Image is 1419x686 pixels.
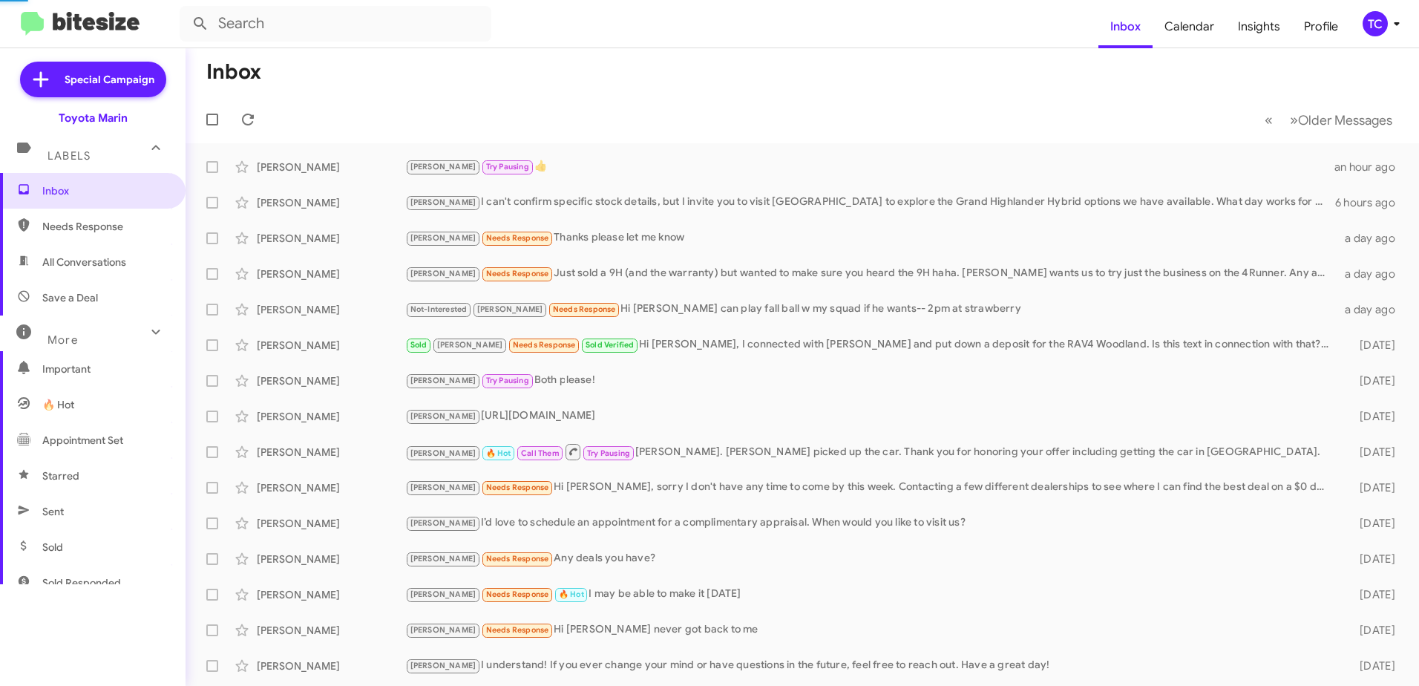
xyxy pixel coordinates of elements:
div: Hi [PERSON_NAME], sorry I don't have any time to come by this week. Contacting a few different de... [405,479,1336,496]
h1: Inbox [206,60,261,84]
span: [PERSON_NAME] [410,376,476,385]
span: [PERSON_NAME] [437,340,503,350]
div: I understand! If you ever change your mind or have questions in the future, feel free to reach ou... [405,657,1336,674]
div: [PERSON_NAME] [257,373,405,388]
div: [URL][DOMAIN_NAME] [405,408,1336,425]
div: I may be able to make it [DATE] [405,586,1336,603]
div: [PERSON_NAME] [257,587,405,602]
div: [DATE] [1336,516,1407,531]
button: Next [1281,105,1401,135]
input: Search [180,6,491,42]
div: Both please! [405,372,1336,389]
span: [PERSON_NAME] [410,625,476,635]
a: Calendar [1153,5,1226,48]
span: Sold Responded [42,575,121,590]
span: « [1265,111,1273,129]
span: 🔥 Hot [559,589,584,599]
span: Needs Response [486,589,549,599]
div: a day ago [1336,231,1407,246]
span: Save a Deal [42,290,98,305]
span: Needs Response [486,554,549,563]
span: [PERSON_NAME] [477,304,543,314]
div: I’d love to schedule an appointment for a complimentary appraisal. When would you like to visit us? [405,514,1336,532]
div: [PERSON_NAME] [257,623,405,638]
a: Inbox [1098,5,1153,48]
span: » [1290,111,1298,129]
span: Needs Response [513,340,576,350]
div: I can't confirm specific stock details, but I invite you to visit [GEOGRAPHIC_DATA] to explore th... [405,194,1335,211]
span: [PERSON_NAME] [410,411,476,421]
div: Hi [PERSON_NAME], I connected with [PERSON_NAME] and put down a deposit for the RAV4 Woodland. Is... [405,336,1336,353]
span: Needs Response [553,304,616,314]
span: Try Pausing [486,376,529,385]
span: [PERSON_NAME] [410,197,476,207]
div: [DATE] [1336,445,1407,460]
span: Try Pausing [486,162,529,171]
div: [DATE] [1336,659,1407,673]
span: Starred [42,468,79,483]
span: 🔥 Hot [486,448,511,458]
span: Sold [410,340,427,350]
span: Needs Response [42,219,168,234]
button: Previous [1256,105,1282,135]
span: Not-Interested [410,304,468,314]
span: Call Them [521,448,560,458]
div: 👍 [405,158,1334,175]
div: [DATE] [1336,409,1407,424]
span: Needs Response [486,269,549,278]
div: [PERSON_NAME] [257,195,405,210]
div: a day ago [1336,302,1407,317]
span: [PERSON_NAME] [410,448,476,458]
span: [PERSON_NAME] [410,589,476,599]
span: 🔥 Hot [42,397,74,412]
span: [PERSON_NAME] [410,233,476,243]
span: Labels [47,149,91,163]
span: Sent [42,504,64,519]
div: [DATE] [1336,552,1407,566]
div: Any deals you have? [405,550,1336,567]
div: Just sold a 9H (and the warranty) but wanted to make sure you heard the 9H haha. [PERSON_NAME] wa... [405,265,1336,282]
span: Important [42,362,168,376]
div: [DATE] [1336,623,1407,638]
div: [PERSON_NAME]. [PERSON_NAME] picked up the car. Thank you for honoring your offer including getti... [405,442,1336,461]
div: 6 hours ago [1335,195,1407,210]
span: More [47,333,78,347]
div: [PERSON_NAME] [257,338,405,353]
div: [PERSON_NAME] [257,160,405,174]
div: [PERSON_NAME] [257,267,405,281]
div: [PERSON_NAME] [257,659,405,673]
div: [PERSON_NAME] [257,302,405,317]
div: [DATE] [1336,587,1407,602]
a: Insights [1226,5,1292,48]
div: an hour ago [1334,160,1407,174]
span: All Conversations [42,255,126,269]
div: [PERSON_NAME] [257,552,405,566]
span: Inbox [42,183,168,198]
div: Hi [PERSON_NAME] can play fall ball w my squad if he wants-- 2pm at strawberry [405,301,1336,318]
a: Special Campaign [20,62,166,97]
div: Thanks please let me know [405,229,1336,246]
div: [PERSON_NAME] [257,445,405,460]
span: Appointment Set [42,433,123,448]
div: Toyota Marin [59,111,128,125]
span: Needs Response [486,625,549,635]
div: [PERSON_NAME] [257,480,405,495]
span: [PERSON_NAME] [410,518,476,528]
div: [DATE] [1336,480,1407,495]
span: [PERSON_NAME] [410,483,476,492]
span: Needs Response [486,233,549,243]
span: Sold Verified [586,340,635,350]
span: [PERSON_NAME] [410,554,476,563]
span: [PERSON_NAME] [410,162,476,171]
div: Hi [PERSON_NAME] never got back to me [405,621,1336,638]
a: Profile [1292,5,1350,48]
div: TC [1363,11,1388,36]
span: [PERSON_NAME] [410,269,476,278]
div: [PERSON_NAME] [257,516,405,531]
div: [PERSON_NAME] [257,409,405,424]
div: [DATE] [1336,373,1407,388]
div: [DATE] [1336,338,1407,353]
div: [PERSON_NAME] [257,231,405,246]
